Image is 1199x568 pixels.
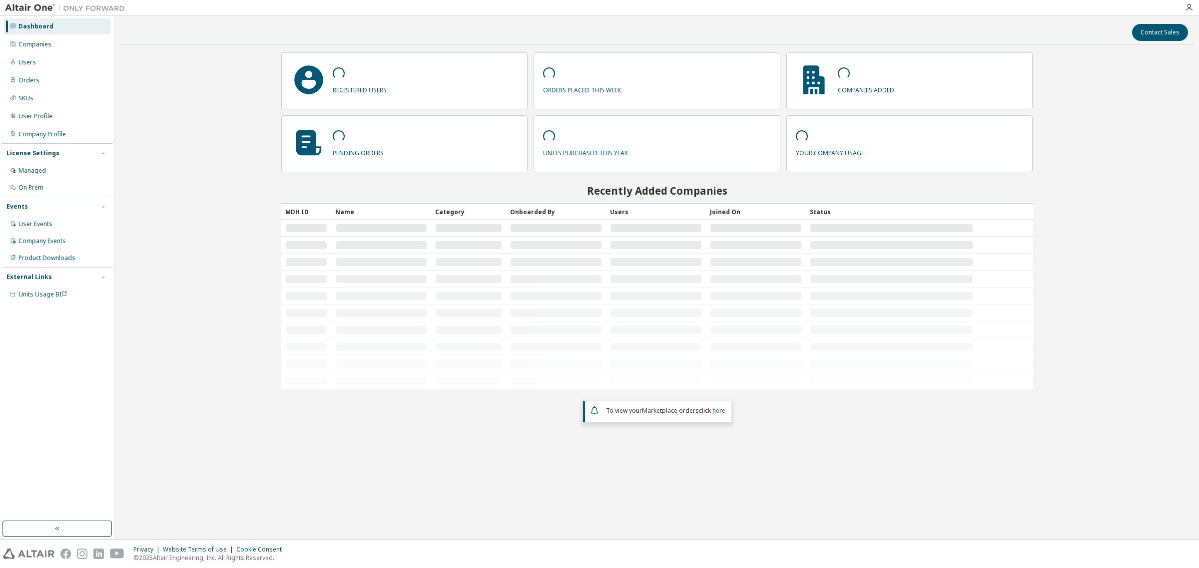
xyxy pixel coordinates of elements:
[710,204,802,220] div: Joined On
[18,130,66,138] div: Company Profile
[335,204,427,220] div: Name
[6,203,28,211] div: Events
[610,204,702,220] div: Users
[93,549,104,559] img: linkedin.svg
[18,58,36,66] div: Users
[510,204,602,220] div: Onboarded By
[285,204,327,220] div: MDH ID
[435,204,502,220] div: Category
[5,3,130,13] img: Altair One
[6,149,59,157] div: License Settings
[543,146,628,157] p: units purchased this year
[838,83,894,94] p: companies added
[133,554,288,562] p: © 2025 Altair Engineering, Inc. All Rights Reserved.
[60,549,71,559] img: facebook.svg
[281,184,1033,197] h2: Recently Added Companies
[642,406,699,415] em: Marketplace orders
[18,237,66,245] div: Company Events
[18,254,75,262] div: Product Downloads
[796,146,864,157] p: your company usage
[18,22,53,30] div: Dashboard
[606,406,725,415] span: To view your click
[18,112,52,120] div: User Profile
[18,290,67,298] span: Units Usage BI
[236,546,288,554] div: Cookie Consent
[6,273,52,281] div: External Links
[333,83,387,94] p: registered users
[1132,24,1188,41] button: Contact Sales
[110,549,124,559] img: youtube.svg
[18,220,52,228] div: User Events
[133,546,163,554] div: Privacy
[543,83,621,94] p: orders placed this week
[333,146,384,157] p: pending orders
[18,40,51,48] div: Companies
[18,94,33,102] div: SKUs
[3,549,54,559] img: altair_logo.svg
[18,167,46,175] div: Managed
[810,204,973,220] div: Status
[163,546,236,554] div: Website Terms of Use
[77,549,87,559] img: instagram.svg
[712,406,725,415] a: here
[18,184,43,192] div: On Prem
[18,76,39,84] div: Orders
